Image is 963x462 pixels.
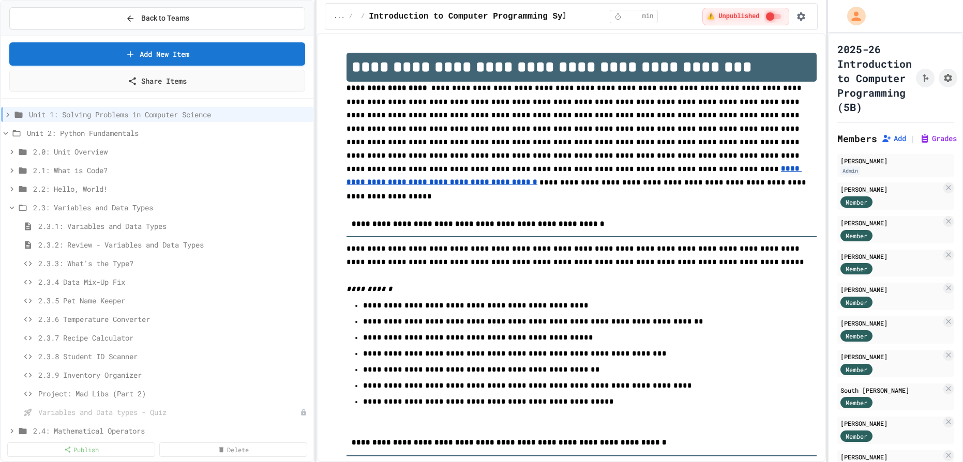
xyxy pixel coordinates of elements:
span: 2.3.7 Recipe Calculator [38,332,309,343]
a: Add New Item [9,42,305,66]
span: Member [846,197,867,207]
span: Member [846,365,867,374]
span: min [642,12,654,21]
span: 2.3.9 Inventory Organizer [38,369,309,380]
span: | [910,132,915,145]
div: [PERSON_NAME] [840,252,941,261]
span: 2.3.1: Variables and Data Types [38,221,309,232]
h1: 2025-26 Introduction to Computer Programming (5B) [837,42,912,114]
div: [PERSON_NAME] [840,419,941,428]
span: 2.3.2: Review - Variables and Data Types [38,239,309,250]
div: ⚠️ Students cannot see this content! Click the toggle to publish it and make it visible to your c... [702,8,789,25]
div: [PERSON_NAME] [840,318,941,328]
span: Project: Mad Libs (Part 2) [38,388,309,399]
span: 2.2: Hello, World! [33,183,309,194]
span: ⚠️ Unpublished [706,12,759,21]
span: 2.3.5 Pet Name Keeper [38,295,309,306]
iframe: chat widget [920,421,953,452]
span: Introduction to Computer Programming Syllabus [369,10,592,23]
h2: Members [837,131,877,146]
span: Member [846,298,867,307]
span: Variables and Data types - Quiz [38,407,300,418]
button: Click to see fork details [916,69,935,87]
span: Back to Teams [141,13,189,24]
a: Delete [159,442,307,457]
a: Share Items [9,70,305,92]
span: 2.4: Mathematical Operators [33,425,309,436]
div: South [PERSON_NAME] [840,386,941,395]
span: / [349,12,353,21]
span: ... [334,12,345,21]
iframe: chat widget [877,376,953,420]
span: Unit 2: Python Fundamentals [27,128,309,138]
span: Member [846,331,867,341]
span: 2.0: Unit Overview [33,146,309,157]
span: Unit 1: Solving Problems in Computer Science [29,109,309,120]
button: Grades [920,133,957,144]
div: Unpublished [300,409,307,416]
a: Publish [7,442,155,457]
span: 2.3.3: What's the Type? [38,258,309,269]
div: [PERSON_NAME] [840,156,951,165]
span: 2.1: What is Code? [33,165,309,176]
button: Assignment Settings [939,69,957,87]
div: [PERSON_NAME] [840,218,941,227]
div: My Account [836,4,868,28]
button: Add [881,133,906,144]
span: Member [846,231,867,240]
div: [PERSON_NAME] [840,452,941,461]
span: / [361,12,365,21]
span: Member [846,398,867,407]
div: [PERSON_NAME] [840,352,941,361]
button: Back to Teams [9,7,305,29]
div: [PERSON_NAME] [840,285,941,294]
span: 2.3: Variables and Data Types [33,202,309,213]
div: [PERSON_NAME] [840,184,941,194]
span: 2.3.6 Temperature Converter [38,314,309,325]
span: Member [846,264,867,273]
span: Member [846,432,867,441]
div: Admin [840,166,860,175]
span: 2.3.8 Student ID Scanner [38,351,309,362]
span: 2.3.4 Data Mix-Up Fix [38,276,309,287]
